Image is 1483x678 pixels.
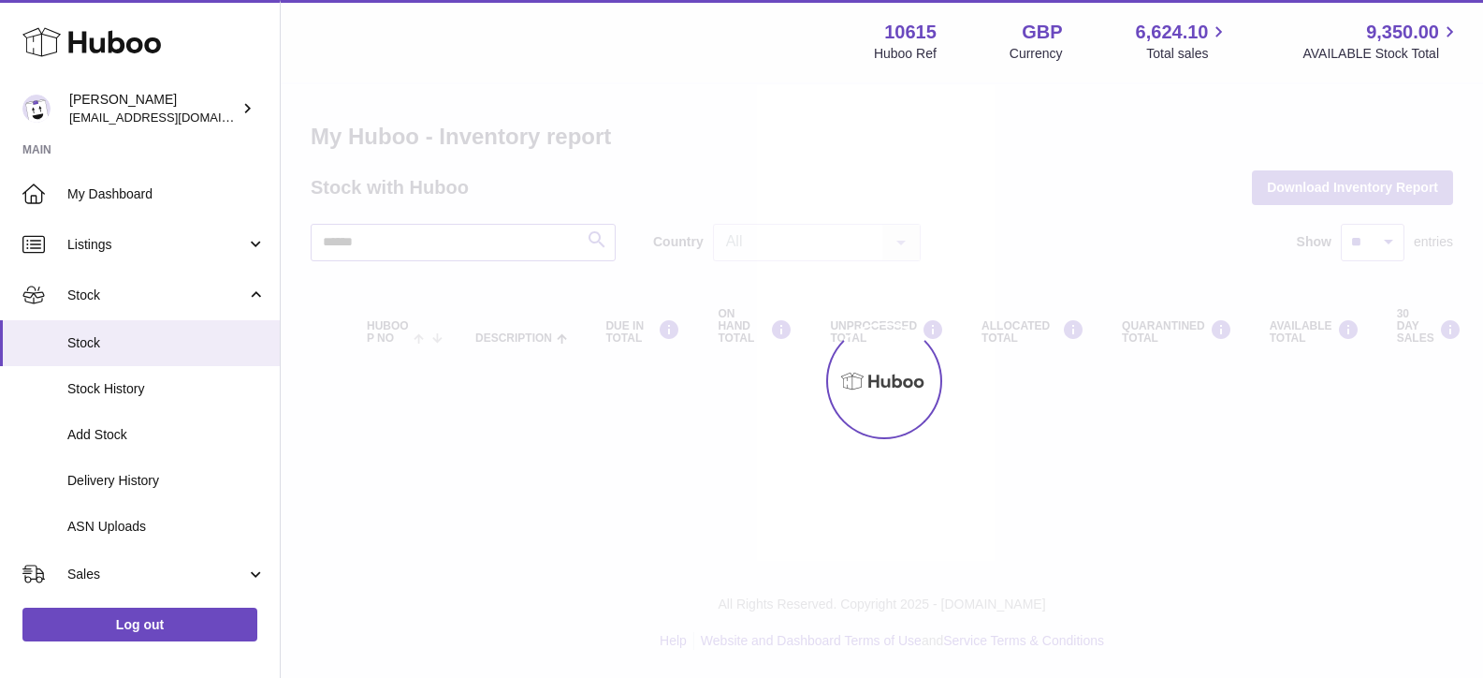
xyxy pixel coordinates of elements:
[67,287,246,304] span: Stock
[1146,45,1229,63] span: Total sales
[1136,20,1209,45] span: 6,624.10
[1366,20,1439,45] span: 9,350.00
[67,426,266,444] span: Add Stock
[67,380,266,398] span: Stock History
[1302,45,1461,63] span: AVAILABLE Stock Total
[884,20,937,45] strong: 10615
[67,236,246,254] span: Listings
[67,185,266,203] span: My Dashboard
[67,472,266,490] span: Delivery History
[67,518,266,536] span: ASN Uploads
[67,566,246,583] span: Sales
[874,45,937,63] div: Huboo Ref
[69,91,238,126] div: [PERSON_NAME]
[22,95,51,123] img: fulfillment@fable.com
[1010,45,1063,63] div: Currency
[69,110,275,125] span: [EMAIL_ADDRESS][DOMAIN_NAME]
[67,334,266,352] span: Stock
[1136,20,1230,63] a: 6,624.10 Total sales
[1302,20,1461,63] a: 9,350.00 AVAILABLE Stock Total
[1022,20,1062,45] strong: GBP
[22,608,257,641] a: Log out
